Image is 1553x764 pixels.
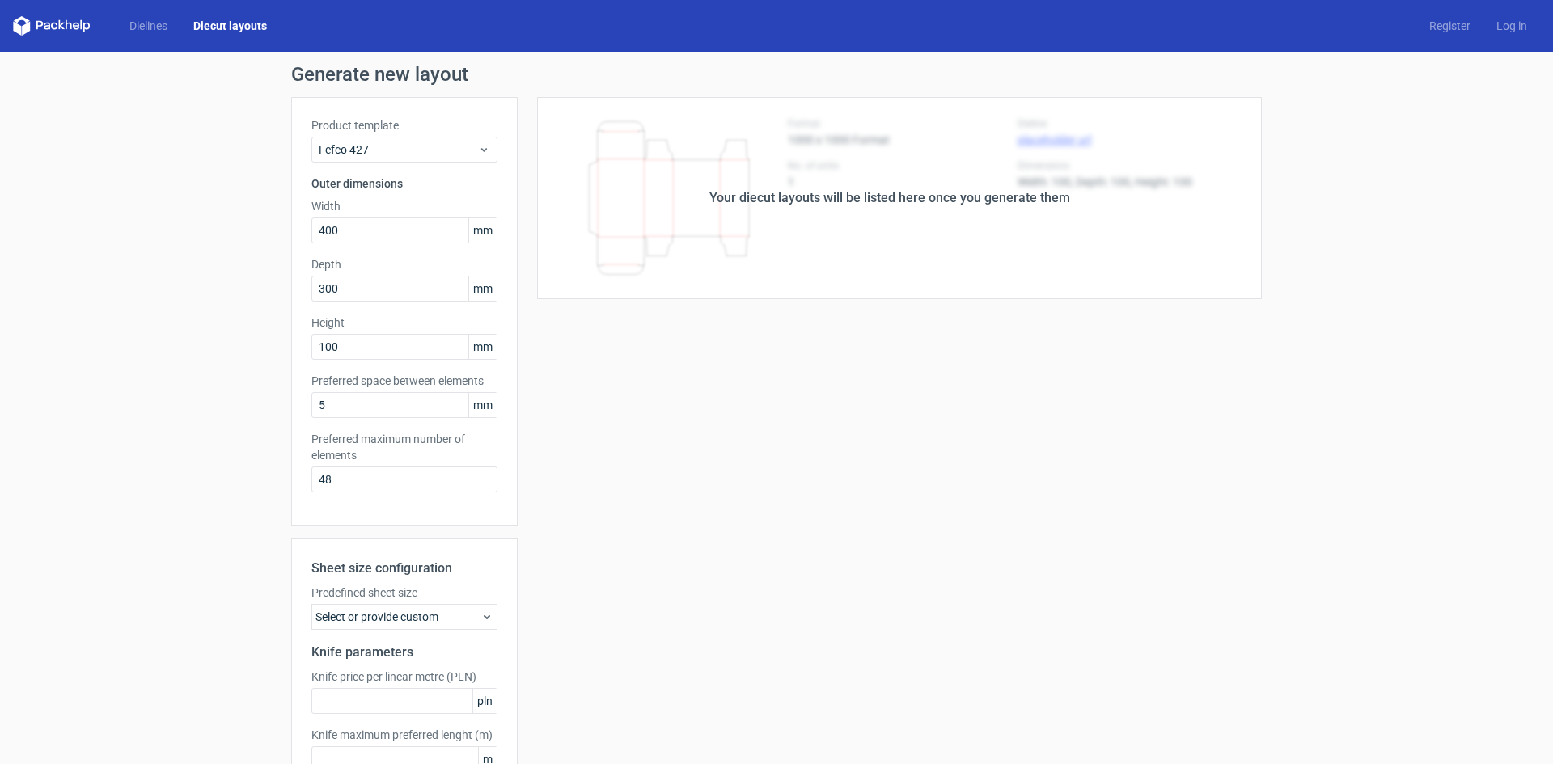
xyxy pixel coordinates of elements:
[1416,18,1483,34] a: Register
[311,669,497,685] label: Knife price per linear metre (PLN)
[311,256,497,272] label: Depth
[291,65,1262,84] h1: Generate new layout
[116,18,180,34] a: Dielines
[311,373,497,389] label: Preferred space between elements
[311,727,497,743] label: Knife maximum preferred lenght (m)
[311,643,497,662] h2: Knife parameters
[311,431,497,463] label: Preferred maximum number of elements
[311,117,497,133] label: Product template
[468,393,497,417] span: mm
[311,314,497,331] label: Height
[468,218,497,243] span: mm
[472,689,497,713] span: pln
[311,198,497,214] label: Width
[1483,18,1540,34] a: Log in
[468,276,497,301] span: mm
[311,585,497,601] label: Predefined sheet size
[311,559,497,578] h2: Sheet size configuration
[180,18,280,34] a: Diecut layouts
[311,604,497,630] div: Select or provide custom
[468,335,497,359] span: mm
[709,188,1070,208] div: Your diecut layouts will be listed here once you generate them
[311,175,497,192] h3: Outer dimensions
[319,141,478,158] span: Fefco 427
